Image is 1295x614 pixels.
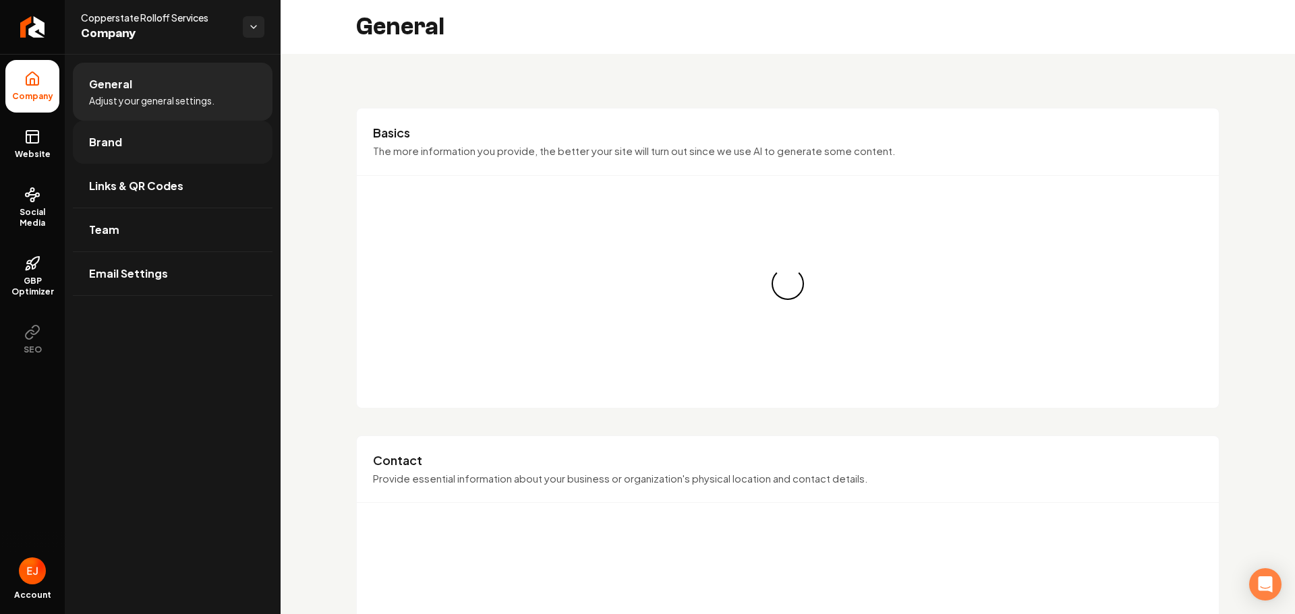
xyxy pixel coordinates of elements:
[5,245,59,308] a: GBP Optimizer
[1249,568,1282,601] div: Open Intercom Messenger
[765,261,811,307] div: Loading
[89,134,122,150] span: Brand
[73,121,272,164] a: Brand
[7,91,59,102] span: Company
[373,471,1203,487] p: Provide essential information about your business or organization's physical location and contact...
[19,557,46,584] button: Open user button
[18,344,47,355] span: SEO
[14,590,51,601] span: Account
[5,313,59,366] button: SEO
[20,16,45,38] img: Rebolt Logo
[5,276,59,297] span: GBP Optimizer
[73,208,272,251] a: Team
[89,76,132,92] span: General
[89,222,119,238] span: Team
[373,144,1203,159] p: The more information you provide, the better your site will turn out since we use AI to generate ...
[81,11,232,24] span: Copperstate Rolloff Services
[373,452,1203,468] h3: Contact
[19,557,46,584] img: Eduard Joers
[73,252,272,295] a: Email Settings
[89,266,168,282] span: Email Settings
[81,24,232,43] span: Company
[89,178,183,194] span: Links & QR Codes
[9,149,56,160] span: Website
[5,176,59,239] a: Social Media
[89,94,214,107] span: Adjust your general settings.
[5,207,59,228] span: Social Media
[5,118,59,171] a: Website
[373,125,1203,141] h3: Basics
[356,13,444,40] h2: General
[73,164,272,208] a: Links & QR Codes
